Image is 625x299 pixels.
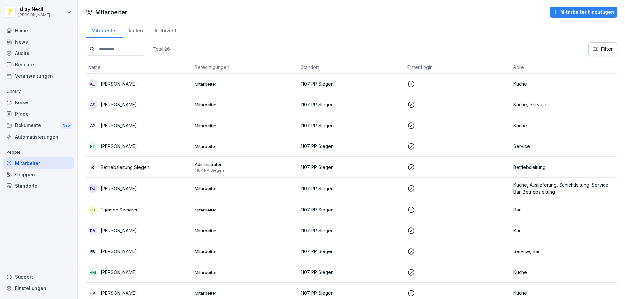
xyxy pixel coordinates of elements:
a: Standorte [3,180,74,192]
p: Mitarbeiter [195,290,296,296]
th: Name [86,61,192,74]
button: Filter [589,43,617,56]
p: Mitarbeiter [195,185,296,191]
p: 1107 PP Siegen [301,185,402,192]
a: Audits [3,48,74,59]
div: HM [88,268,97,277]
a: Mitarbeiter [86,21,123,38]
a: Veranstaltungen [3,70,74,82]
p: 1107 PP Siegen [301,101,402,108]
p: [PERSON_NAME] [101,269,137,276]
p: [PERSON_NAME] [101,227,137,234]
a: Einstellungen [3,282,74,294]
p: 1107 PP Siegen [301,80,402,87]
p: Küche [513,290,615,296]
th: Rolle [511,61,617,74]
a: Archiviert [148,21,182,38]
div: AP [88,121,97,130]
a: Automatisierungen [3,131,74,143]
a: Mitarbeiter [3,157,74,169]
p: [PERSON_NAME] [101,290,137,296]
p: Total: 26 [153,46,170,52]
div: Dokumente [3,119,74,131]
p: Küche, Auslieferung, Schichtleitung, Service, Bar, Betriebsleitung [513,182,615,195]
p: Mitarbeiter [195,143,296,149]
p: [PERSON_NAME] [101,122,137,129]
div: AS [88,100,97,109]
p: [PERSON_NAME] [101,185,137,192]
a: Home [3,25,74,36]
a: Kurse [3,97,74,108]
div: B [88,163,97,172]
p: Küche, Service [513,101,615,108]
div: HK [88,289,97,298]
button: Mitarbeiter hinzufügen [550,7,617,18]
p: [PERSON_NAME] [101,143,137,150]
a: Gruppen [3,169,74,180]
p: Service [513,143,615,150]
div: FB [88,247,97,256]
p: Betriebsleitung [513,164,615,170]
p: [PERSON_NAME] [101,80,137,87]
div: Support [3,271,74,282]
div: DJ [88,184,97,193]
a: News [3,36,74,48]
p: Isilay Necili [18,7,50,12]
p: People [3,147,74,157]
div: AC [88,79,97,88]
th: Standort [298,61,405,74]
p: Mitarbeiter [195,228,296,234]
h1: Mitarbeiter [95,8,127,17]
p: 1107 PP Siegen [301,248,402,255]
p: [PERSON_NAME] [101,101,137,108]
p: 1107 PP Siegen [301,290,402,296]
a: Berichte [3,59,74,70]
p: Egemen Semerci [101,206,137,213]
div: New [61,122,72,129]
div: BT [88,142,97,151]
p: 1107 PP Siegen [301,164,402,170]
p: 1107 PP Siegen [301,143,402,150]
p: Mitarbeiter [195,81,296,87]
p: 1107 PP Siegen [301,269,402,276]
p: Library [3,86,74,97]
a: Rollen [123,21,148,38]
a: Pfade [3,108,74,119]
p: 1107 PP Siegen [195,168,296,173]
p: Administrator [195,161,296,167]
p: Mitarbeiter [195,123,296,129]
p: 1107 PP Siegen [301,206,402,213]
p: Mitarbeiter [195,269,296,275]
div: EA [88,226,97,235]
div: Mitarbeiter hinzufügen [553,8,614,16]
th: Berechtigungen [192,61,299,74]
p: [PERSON_NAME] [101,248,137,255]
p: Service, Bar [513,248,615,255]
p: Küche [513,80,615,87]
p: Mitarbeiter [195,102,296,108]
p: Mitarbeiter [195,207,296,213]
p: Küche [513,269,615,276]
th: Erster Login [405,61,511,74]
p: [PERSON_NAME] [18,13,50,17]
p: Bar [513,227,615,234]
a: DokumenteNew [3,119,74,131]
p: Bar [513,206,615,213]
div: Filter [592,46,613,52]
p: Küche [513,122,615,129]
